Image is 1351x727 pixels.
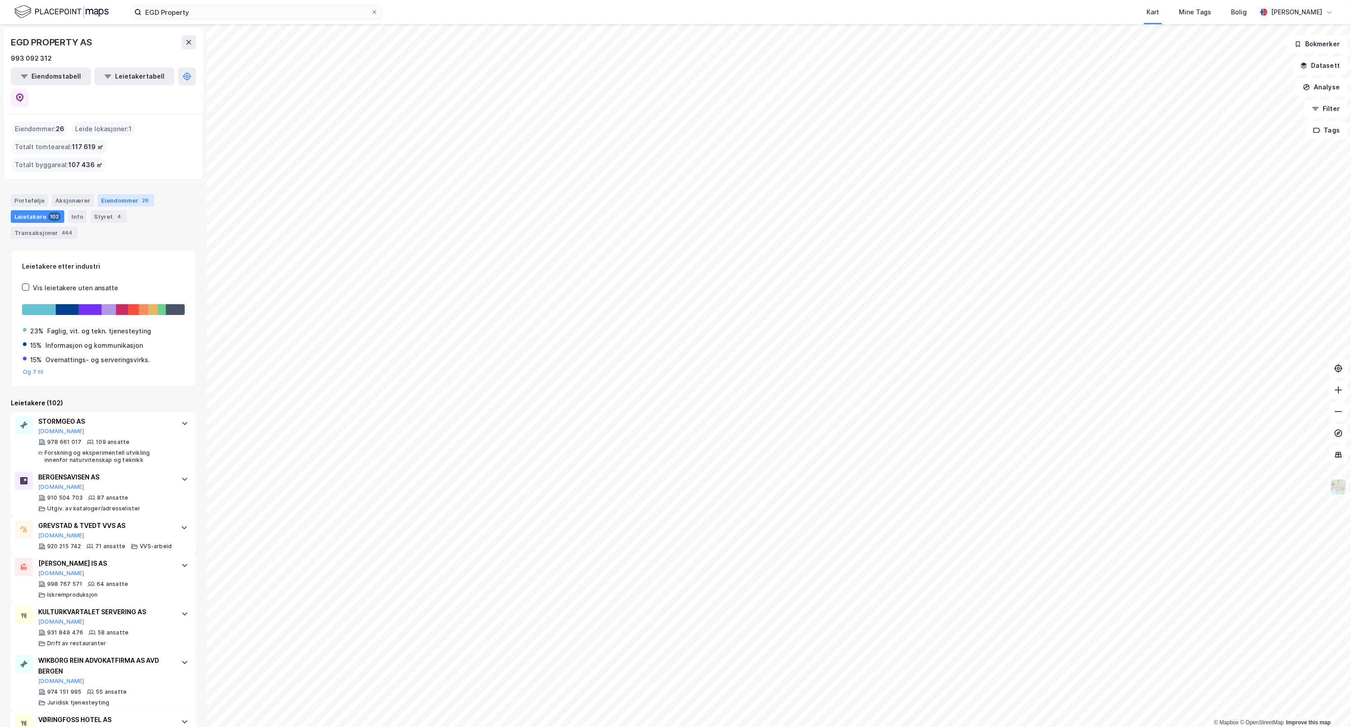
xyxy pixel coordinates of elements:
div: Eiendommer [98,194,154,207]
button: [DOMAIN_NAME] [38,570,84,577]
div: 978 661 017 [47,439,81,446]
button: Eiendomstabell [11,67,91,85]
div: VVS-arbeid [140,543,172,550]
div: Informasjon og kommunikasjon [45,340,143,351]
div: Eiendommer : [11,122,68,136]
div: STORMGEO AS [38,416,172,427]
div: 58 ansatte [98,629,129,636]
button: Analyse [1295,78,1347,96]
div: 109 ansatte [96,439,129,446]
div: 920 215 742 [47,543,81,550]
button: Filter [1304,100,1347,118]
div: KULTURKVARTALET SERVERING AS [38,607,172,617]
div: 23% [30,326,44,337]
div: Vis leietakere uten ansatte [33,283,118,293]
div: Portefølje [11,194,48,207]
img: logo.f888ab2527a4732fd821a326f86c7f29.svg [14,4,109,20]
div: WIKBORG REIN ADVOKATFIRMA AS AVD BERGEN [38,655,172,677]
button: [DOMAIN_NAME] [38,483,84,491]
div: Leide lokasjoner : [71,122,135,136]
button: Bokmerker [1287,35,1347,53]
div: 87 ansatte [97,494,128,501]
div: 55 ansatte [96,688,127,696]
div: Aksjonærer [52,194,94,207]
div: Mine Tags [1179,7,1211,18]
div: 71 ansatte [95,543,125,550]
div: 931 849 476 [47,629,83,636]
div: 998 767 571 [47,581,82,588]
span: 117 619 ㎡ [72,142,103,152]
span: 1 [129,124,132,134]
a: Mapbox [1214,719,1239,726]
div: Totalt tomteareal : [11,140,107,154]
div: Info [68,210,87,223]
a: Improve this map [1286,719,1331,726]
div: 974 151 995 [47,688,81,696]
div: Styret [90,210,127,223]
div: Kontrollprogram for chat [1306,684,1351,727]
div: 993 092 312 [11,53,52,64]
div: 4 [115,212,124,221]
span: 26 [56,124,64,134]
div: Forskning og eksperimentell utvikling innenfor naturvitenskap og teknikk [44,449,172,464]
div: 464 [60,228,74,237]
div: 64 ansatte [97,581,128,588]
button: Leietakertabell [94,67,174,85]
div: Leietakere (102) [11,398,196,408]
div: Totalt byggareal : [11,158,106,172]
button: Tags [1306,121,1347,139]
div: Bolig [1231,7,1247,18]
button: Datasett [1293,57,1347,75]
div: EGD PROPERTY AS [11,35,94,49]
div: Iskremproduksjon [47,591,98,598]
img: Z [1330,479,1347,496]
a: OpenStreetMap [1240,719,1284,726]
div: 15% [30,355,42,365]
div: [PERSON_NAME] IS AS [38,558,172,569]
div: [PERSON_NAME] [1271,7,1322,18]
button: [DOMAIN_NAME] [38,678,84,685]
div: 102 [48,212,61,221]
div: VØRINGFOSS HOTEL AS [38,714,172,725]
div: Juridisk tjenesteyting [47,699,109,706]
input: Søk på adresse, matrikkel, gårdeiere, leietakere eller personer [142,5,371,19]
div: 15% [30,340,42,351]
iframe: Chat Widget [1306,684,1351,727]
div: Kart [1147,7,1159,18]
button: [DOMAIN_NAME] [38,618,84,625]
div: Leietakere [11,210,64,223]
button: Og 7 til [23,368,44,376]
div: Overnattings- og serveringsvirks. [45,355,150,365]
div: GREVSTAD & TVEDT VVS AS [38,520,172,531]
span: 107 436 ㎡ [68,160,102,170]
button: [DOMAIN_NAME] [38,428,84,435]
button: [DOMAIN_NAME] [38,532,84,539]
div: Drift av restauranter [47,640,106,647]
div: Leietakere etter industri [22,261,185,272]
div: Utgiv. av kataloger/adresselister [47,505,141,512]
div: Faglig, vit. og tekn. tjenesteyting [47,326,151,337]
div: Transaksjoner [11,226,78,239]
div: 910 504 703 [47,494,83,501]
div: 26 [140,196,151,205]
div: BERGENSAVISEN AS [38,472,172,483]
